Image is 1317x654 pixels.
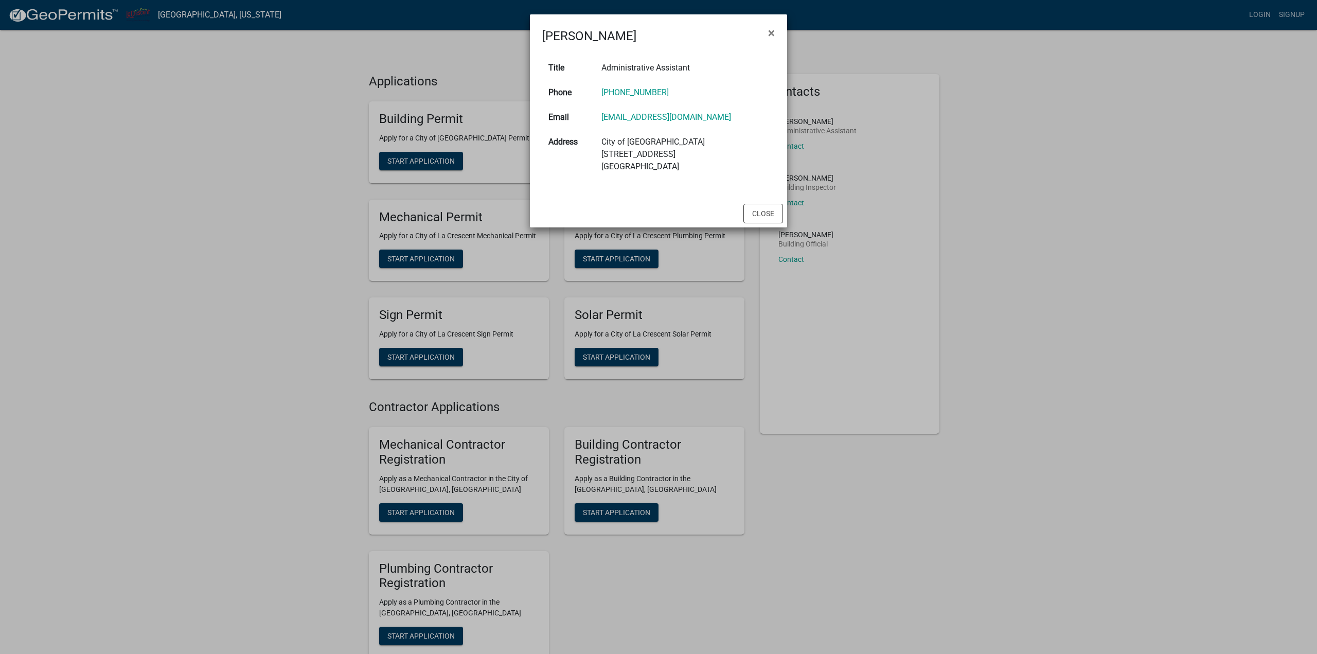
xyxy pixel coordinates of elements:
[595,56,775,80] td: Administrative Assistant
[542,105,595,130] th: Email
[542,80,595,105] th: Phone
[542,27,636,45] h4: [PERSON_NAME]
[542,130,595,179] th: Address
[601,87,669,97] a: [PHONE_NUMBER]
[760,19,783,47] button: Close
[768,26,775,40] span: ×
[595,130,775,179] td: City of [GEOGRAPHIC_DATA] [STREET_ADDRESS] [GEOGRAPHIC_DATA]
[601,112,731,122] a: [EMAIL_ADDRESS][DOMAIN_NAME]
[743,204,783,223] button: Close
[542,56,595,80] th: Title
